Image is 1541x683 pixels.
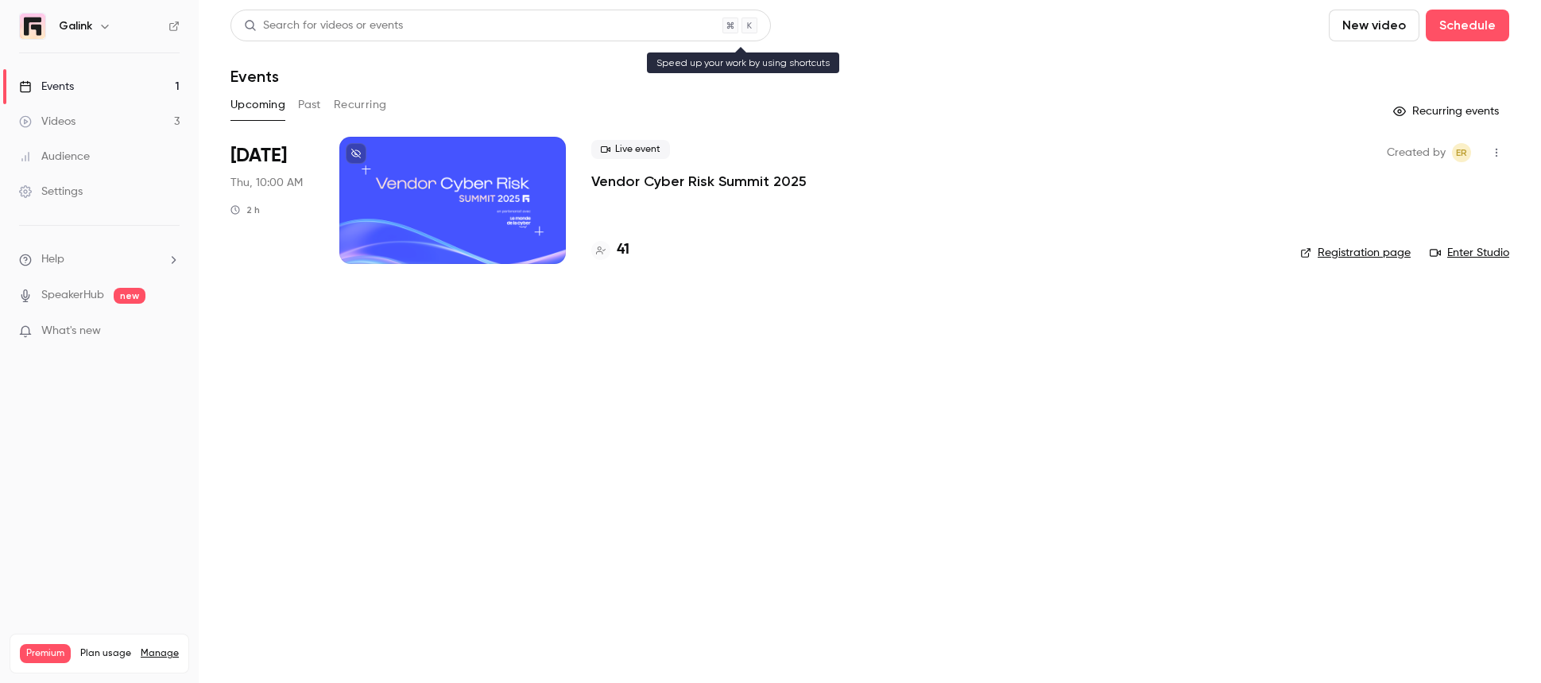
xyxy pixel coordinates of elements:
li: help-dropdown-opener [19,251,180,268]
button: Recurring events [1386,99,1509,124]
button: Schedule [1426,10,1509,41]
button: Upcoming [230,92,285,118]
div: Oct 2 Thu, 10:00 AM (Europe/Paris) [230,137,314,264]
a: Registration page [1300,245,1411,261]
span: ER [1456,143,1467,162]
span: Help [41,251,64,268]
h4: 41 [617,239,629,261]
a: Enter Studio [1430,245,1509,261]
a: Vendor Cyber Risk Summit 2025 [591,172,807,191]
span: What's new [41,323,101,340]
img: Galink [20,14,45,39]
button: New video [1329,10,1419,41]
h6: Galink [59,18,92,34]
div: Videos [19,114,76,130]
div: 2 h [230,204,260,216]
span: Plan usage [80,647,131,660]
span: Live event [591,140,670,159]
a: 41 [591,239,629,261]
span: [DATE] [230,143,287,169]
span: Thu, 10:00 AM [230,175,303,191]
span: Premium [20,644,71,663]
span: Created by [1387,143,1446,162]
div: Audience [19,149,90,165]
button: Past [298,92,321,118]
span: new [114,288,145,304]
div: Settings [19,184,83,200]
a: SpeakerHub [41,287,104,304]
span: Etienne Retout [1452,143,1471,162]
button: Recurring [334,92,387,118]
div: Events [19,79,74,95]
div: Search for videos or events [244,17,403,34]
a: Manage [141,647,179,660]
h1: Events [230,67,279,86]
